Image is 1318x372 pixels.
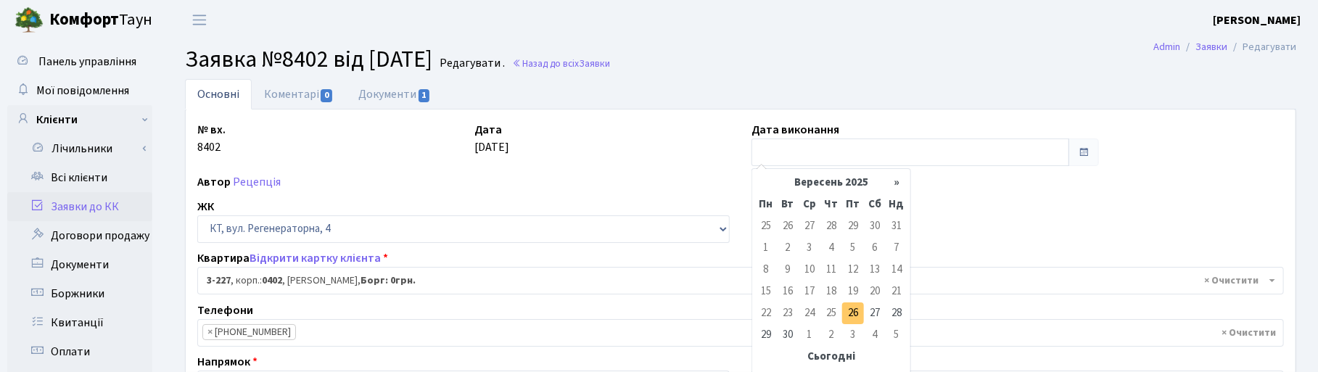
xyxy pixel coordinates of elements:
[777,237,799,259] td: 2
[755,259,777,281] td: 8
[751,121,839,139] label: Дата виконання
[886,194,907,215] th: Нд
[7,308,152,337] a: Квитанції
[321,89,332,102] span: 0
[185,43,432,76] span: Заявка №8402 від [DATE]
[842,237,864,259] td: 5
[15,6,44,35] img: logo.png
[233,174,281,190] a: Рецепція
[820,324,842,346] td: 2
[7,279,152,308] a: Боржники
[799,324,820,346] td: 1
[886,259,907,281] td: 14
[186,121,464,166] div: 8402
[755,281,777,302] td: 15
[799,302,820,324] td: 24
[755,237,777,259] td: 1
[755,215,777,237] td: 25
[820,302,842,324] td: 25
[864,194,886,215] th: Сб
[886,172,907,194] th: »
[777,215,799,237] td: 26
[777,281,799,302] td: 16
[7,76,152,105] a: Мої повідомлення
[799,259,820,281] td: 10
[197,198,214,215] label: ЖК
[207,273,1266,288] span: <b>3-227</b>, корп.: <b>0402</b>, Хар'якова Ірина Геннадіївна, <b>Борг: 0грн.</b>
[820,281,842,302] td: 18
[252,79,346,109] a: Коментарі
[864,237,886,259] td: 6
[185,79,252,109] a: Основні
[755,324,777,346] td: 29
[1222,326,1276,340] span: Видалити всі елементи
[181,8,218,32] button: Переключити навігацію
[197,353,258,371] label: Напрямок
[7,192,152,221] a: Заявки до КК
[197,302,253,319] label: Телефони
[7,105,152,134] a: Клієнти
[842,194,864,215] th: Пт
[777,324,799,346] td: 30
[799,215,820,237] td: 27
[262,273,282,288] b: 0402
[419,89,430,102] span: 1
[197,121,226,139] label: № вх.
[197,249,388,267] label: Квартира
[799,194,820,215] th: Ср
[864,215,886,237] td: 30
[755,302,777,324] td: 22
[36,83,129,99] span: Мої повідомлення
[7,250,152,279] a: Документи
[17,134,152,163] a: Лічильники
[1213,12,1301,29] a: [PERSON_NAME]
[842,302,864,324] td: 26
[864,302,886,324] td: 27
[864,281,886,302] td: 20
[799,281,820,302] td: 17
[864,259,886,281] td: 13
[1227,39,1296,55] li: Редагувати
[464,121,741,166] div: [DATE]
[799,237,820,259] td: 3
[886,215,907,237] td: 31
[886,237,907,259] td: 7
[49,8,119,31] b: Комфорт
[1132,32,1318,62] nav: breadcrumb
[207,325,213,339] span: ×
[777,302,799,324] td: 23
[474,121,502,139] label: Дата
[842,281,864,302] td: 19
[38,54,136,70] span: Панель управління
[886,302,907,324] td: 28
[820,194,842,215] th: Чт
[864,324,886,346] td: 4
[7,337,152,366] a: Оплати
[842,259,864,281] td: 12
[886,324,907,346] td: 5
[1195,39,1227,54] a: Заявки
[437,57,505,70] small: Редагувати .
[777,172,886,194] th: Вересень 2025
[207,273,231,288] b: 3-227
[346,79,443,109] a: Документи
[7,221,152,250] a: Договори продажу
[7,163,152,192] a: Всі клієнти
[49,8,152,33] span: Таун
[512,57,610,70] a: Назад до всіхЗаявки
[579,57,610,70] span: Заявки
[1204,273,1259,288] span: Видалити всі елементи
[777,194,799,215] th: Вт
[886,281,907,302] td: 21
[250,250,381,266] a: Відкрити картку клієнта
[777,259,799,281] td: 9
[197,173,231,191] label: Автор
[361,273,416,288] b: Борг: 0грн.
[820,237,842,259] td: 4
[1153,39,1180,54] a: Admin
[842,215,864,237] td: 29
[197,267,1284,294] span: <b>3-227</b>, корп.: <b>0402</b>, Хар'якова Ірина Геннадіївна, <b>Борг: 0грн.</b>
[820,215,842,237] td: 28
[755,194,777,215] th: Пн
[842,324,864,346] td: 3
